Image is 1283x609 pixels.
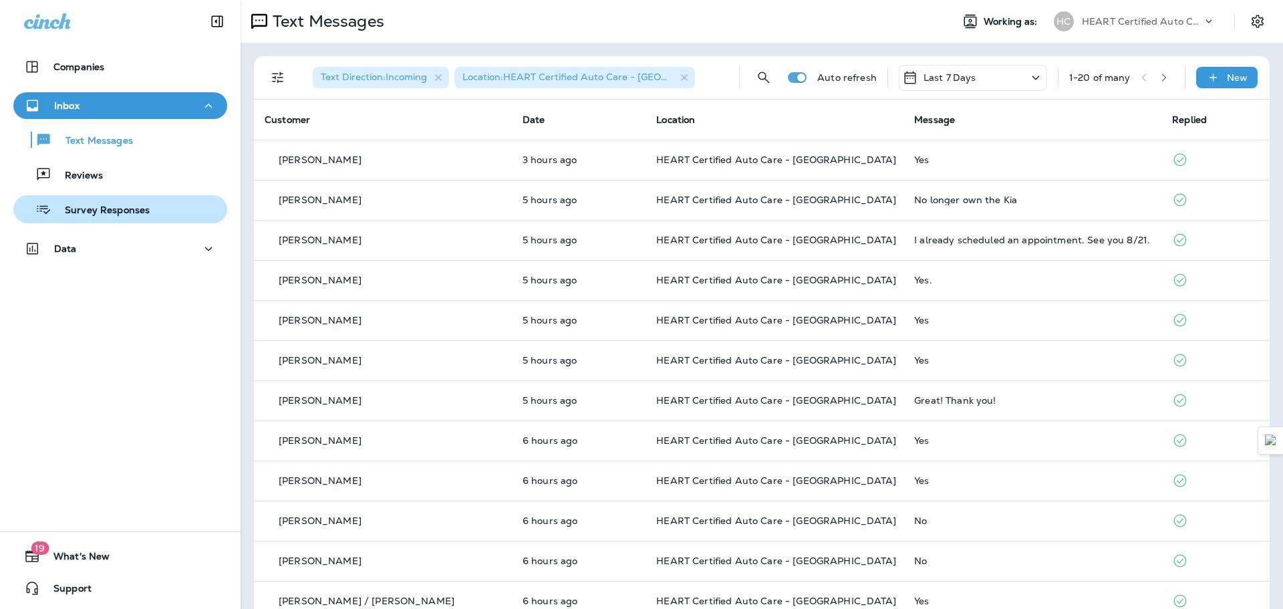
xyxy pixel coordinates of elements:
[523,395,635,406] p: Aug 14, 2025 09:56 AM
[914,395,1151,406] div: Great! Thank you!
[914,475,1151,486] div: Yes
[265,114,310,126] span: Customer
[984,16,1040,27] span: Working as:
[817,72,877,83] p: Auto refresh
[13,126,227,154] button: Text Messages
[656,435,896,447] span: HEART Certified Auto Care - [GEOGRAPHIC_DATA]
[13,195,227,223] button: Survey Responses
[656,234,896,246] span: HEART Certified Auto Care - [GEOGRAPHIC_DATA]
[54,243,77,254] p: Data
[656,274,896,286] span: HEART Certified Auto Care - [GEOGRAPHIC_DATA]
[656,475,896,487] span: HEART Certified Auto Care - [GEOGRAPHIC_DATA]
[914,235,1151,245] div: I already scheduled an appointment. See you 8/21.
[40,583,92,599] span: Support
[656,595,896,607] span: HEART Certified Auto Care - [GEOGRAPHIC_DATA]
[914,596,1151,606] div: Yes
[1246,9,1270,33] button: Settings
[13,235,227,262] button: Data
[914,515,1151,526] div: No
[52,135,133,148] p: Text Messages
[523,596,635,606] p: Aug 14, 2025 09:06 AM
[523,475,635,486] p: Aug 14, 2025 09:14 AM
[267,11,384,31] p: Text Messages
[914,154,1151,165] div: Yes
[523,154,635,165] p: Aug 14, 2025 12:14 PM
[462,71,740,83] span: Location : HEART Certified Auto Care - [GEOGRAPHIC_DATA]
[656,515,896,527] span: HEART Certified Auto Care - [GEOGRAPHIC_DATA]
[13,160,227,189] button: Reviews
[523,315,635,326] p: Aug 14, 2025 10:21 AM
[923,72,976,83] p: Last 7 Days
[1172,114,1207,126] span: Replied
[13,92,227,119] button: Inbox
[321,71,427,83] span: Text Direction : Incoming
[1054,11,1074,31] div: HC
[54,100,80,111] p: Inbox
[53,62,104,72] p: Companies
[279,315,362,326] p: [PERSON_NAME]
[13,575,227,602] button: Support
[523,235,635,245] p: Aug 14, 2025 10:43 AM
[914,355,1151,366] div: Yes
[914,114,955,126] span: Message
[523,556,635,566] p: Aug 14, 2025 09:06 AM
[279,154,362,165] p: [PERSON_NAME]
[750,64,777,91] button: Search Messages
[279,395,362,406] p: [PERSON_NAME]
[279,195,362,205] p: [PERSON_NAME]
[265,64,291,91] button: Filters
[656,194,896,206] span: HEART Certified Auto Care - [GEOGRAPHIC_DATA]
[31,541,49,555] span: 19
[656,114,695,126] span: Location
[914,315,1151,326] div: Yes
[51,170,103,182] p: Reviews
[914,275,1151,285] div: Yes.
[13,53,227,80] button: Companies
[1082,16,1202,27] p: HEART Certified Auto Care
[523,195,635,205] p: Aug 14, 2025 10:48 AM
[279,556,362,566] p: [PERSON_NAME]
[1265,435,1277,447] img: Detect Auto
[279,475,362,486] p: [PERSON_NAME]
[279,596,454,606] p: [PERSON_NAME] / [PERSON_NAME]
[914,195,1151,205] div: No longer own the Kia
[656,354,896,366] span: HEART Certified Auto Care - [GEOGRAPHIC_DATA]
[656,314,896,326] span: HEART Certified Auto Care - [GEOGRAPHIC_DATA]
[523,114,545,126] span: Date
[51,205,150,217] p: Survey Responses
[313,67,449,88] div: Text Direction:Incoming
[198,8,236,35] button: Collapse Sidebar
[523,355,635,366] p: Aug 14, 2025 10:11 AM
[279,275,362,285] p: [PERSON_NAME]
[914,556,1151,566] div: No
[523,435,635,446] p: Aug 14, 2025 09:41 AM
[656,154,896,166] span: HEART Certified Auto Care - [GEOGRAPHIC_DATA]
[914,435,1151,446] div: Yes
[13,543,227,570] button: 19What's New
[523,275,635,285] p: Aug 14, 2025 10:33 AM
[656,555,896,567] span: HEART Certified Auto Care - [GEOGRAPHIC_DATA]
[454,67,695,88] div: Location:HEART Certified Auto Care - [GEOGRAPHIC_DATA]
[1069,72,1131,83] div: 1 - 20 of many
[656,394,896,406] span: HEART Certified Auto Care - [GEOGRAPHIC_DATA]
[279,235,362,245] p: [PERSON_NAME]
[40,551,110,567] span: What's New
[279,515,362,526] p: [PERSON_NAME]
[279,435,362,446] p: [PERSON_NAME]
[523,515,635,526] p: Aug 14, 2025 09:09 AM
[279,355,362,366] p: [PERSON_NAME]
[1227,72,1248,83] p: New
